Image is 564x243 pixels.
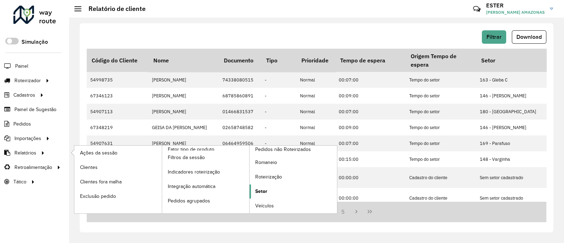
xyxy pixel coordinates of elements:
button: Download [512,30,546,44]
td: Sem setor cadastrado [476,167,547,188]
label: Simulação [22,38,48,46]
td: Tempo do setor [406,151,476,167]
td: - [261,88,296,104]
button: Last Page [363,205,376,218]
th: Documento [219,49,261,72]
a: Fator tipo de produto [74,146,250,213]
td: [PERSON_NAME] [148,104,219,120]
span: Pedidos [13,120,31,128]
td: 01466831537 [219,104,261,120]
th: Tipo [261,49,296,72]
td: Normal [296,135,335,151]
a: Pedidos agrupados [162,194,250,208]
td: 67346123 [87,88,148,104]
td: 74338080515 [219,72,261,88]
span: Fator tipo de produto [168,146,214,153]
td: Tempo do setor [406,88,476,104]
td: [PERSON_NAME] [148,72,219,88]
a: Clientes fora malha [74,175,162,189]
span: Cadastros [13,91,35,99]
span: Integração automática [168,183,215,190]
span: Filtrar [486,34,502,40]
span: Setor [255,188,267,195]
a: Pedidos não Roteirizados [162,146,337,213]
td: 54907631 [87,135,148,151]
a: Ações da sessão [74,146,162,160]
button: Filtrar [482,30,506,44]
a: Filtros da sessão [162,151,250,165]
td: 00:07:00 [335,104,406,120]
span: Clientes fora malha [80,178,122,186]
td: 180 - [GEOGRAPHIC_DATA] [476,104,547,120]
h2: Relatório de cliente [81,5,146,13]
td: GEISA DA [PERSON_NAME] [148,120,219,135]
a: Veículos [250,199,337,213]
td: 00:09:00 [335,88,406,104]
td: 00:09:00 [335,120,406,135]
th: Prioridade [296,49,335,72]
span: Painel de Sugestão [14,106,56,113]
td: Normal [296,72,335,88]
span: Roteirização [255,173,282,181]
td: 148 - Varginha [476,151,547,167]
span: Veículos [255,202,274,209]
h3: ESTER [486,2,545,9]
td: Sem setor cadastrado [476,188,547,208]
td: 00:07:00 [335,135,406,151]
span: Relatórios [14,149,36,157]
td: 146 - [PERSON_NAME] [476,88,547,104]
td: Tempo do setor [406,120,476,135]
td: 02658748582 [219,120,261,135]
td: 146 - [PERSON_NAME] [476,120,547,135]
span: Clientes [80,164,98,171]
td: [PERSON_NAME] [148,88,219,104]
th: Origem Tempo de espera [406,49,476,72]
span: Painel [15,62,28,70]
span: Roteirizador [14,77,41,84]
a: Indicadores roteirização [162,165,250,179]
span: Ações da sessão [80,149,117,157]
a: Contato Rápido [469,1,484,17]
button: 5 [337,205,350,218]
td: 163 - Gleba C [476,72,547,88]
td: Tempo do setor [406,135,476,151]
td: 06464959506 [219,135,261,151]
a: Romaneio [250,156,337,170]
span: Romaneio [255,159,277,166]
td: Cadastro do cliente [406,188,476,208]
th: Nome [148,49,219,72]
td: 00:07:00 [335,72,406,88]
td: 54998735 [87,72,148,88]
td: Tempo do setor [406,104,476,120]
span: [PERSON_NAME] AMAZONAS [486,9,545,16]
td: [PERSON_NAME] [148,135,219,151]
td: 00:00:00 [335,188,406,208]
span: Importações [14,135,41,142]
td: - [261,104,296,120]
span: Pedidos agrupados [168,197,210,205]
th: Código do Cliente [87,49,148,72]
td: - [261,72,296,88]
a: Integração automática [162,180,250,194]
span: Filtros da sessão [168,154,205,161]
td: 169 - Parafuso [476,135,547,151]
td: Normal [296,104,335,120]
a: Clientes [74,160,162,174]
th: Tempo de espera [335,49,406,72]
td: 00:00:00 [335,167,406,188]
a: Setor [250,184,337,199]
button: Next Page [350,205,363,218]
span: Indicadores roteirização [168,168,220,176]
span: Download [516,34,542,40]
span: Exclusão pedido [80,193,116,200]
td: Tempo do setor [406,72,476,88]
td: Normal [296,120,335,135]
td: - [261,120,296,135]
th: Setor [476,49,547,72]
td: 54907113 [87,104,148,120]
span: Tático [13,178,26,186]
td: - [261,135,296,151]
a: Exclusão pedido [74,189,162,203]
a: Roteirização [250,170,337,184]
span: Pedidos não Roteirizados [255,146,311,153]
